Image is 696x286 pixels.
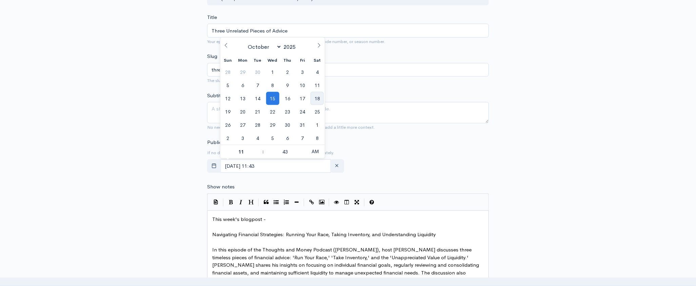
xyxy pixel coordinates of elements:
[236,79,250,92] span: October 6, 2025
[262,145,264,158] span: :
[207,159,221,173] button: toggle
[207,78,301,83] small: The slug will be used in the URL for the episode.
[295,58,310,63] span: Fri
[266,79,279,92] span: October 8, 2025
[332,197,342,207] button: Toggle Preview
[296,131,309,145] span: November 7, 2025
[311,79,324,92] span: October 11, 2025
[311,118,324,131] span: November 1, 2025
[207,183,235,191] label: Show notes
[280,58,295,63] span: Thu
[245,43,282,51] select: Month
[251,131,264,145] span: November 4, 2025
[281,131,294,145] span: November 6, 2025
[296,118,309,131] span: October 31, 2025
[251,65,264,79] span: September 30, 2025
[207,150,334,156] small: If no date is selected, the episode will be published immediately.
[282,43,300,50] input: Year
[207,124,375,130] small: No need to repeat the main title of the episode, it's best to add a little more context.
[251,105,264,118] span: October 21, 2025
[266,105,279,118] span: October 22, 2025
[258,199,259,206] i: |
[207,92,225,100] label: Subtitle
[304,199,304,206] i: |
[311,92,324,105] span: October 18, 2025
[342,197,352,207] button: Toggle Side by Side
[311,105,324,118] span: October 25, 2025
[236,118,250,131] span: October 27, 2025
[211,197,221,207] button: Insert Show Notes Template
[265,58,280,63] span: Wed
[236,131,250,145] span: November 3, 2025
[306,197,317,207] button: Create Link
[329,199,330,206] i: |
[296,105,309,118] span: October 24, 2025
[207,63,489,77] input: title-of-episode
[264,145,306,159] input: Minute
[281,118,294,131] span: October 30, 2025
[281,92,294,105] span: October 16, 2025
[221,79,235,92] span: October 5, 2025
[221,118,235,131] span: October 26, 2025
[266,131,279,145] span: November 5, 2025
[330,159,344,173] button: clear
[236,92,250,105] span: October 13, 2025
[352,197,362,207] button: Toggle Fullscreen
[236,197,246,207] button: Italic
[220,58,235,63] span: Sun
[235,58,250,63] span: Mon
[212,216,266,222] span: This week's blogpost -
[364,199,365,206] i: |
[207,39,385,44] small: Your episode title should include your podcast title, episode number, or season number.
[246,197,256,207] button: Heading
[236,65,250,79] span: September 29, 2025
[220,145,262,159] input: Hour
[236,105,250,118] span: October 20, 2025
[223,199,224,206] i: |
[281,105,294,118] span: October 23, 2025
[310,58,325,63] span: Sat
[292,197,302,207] button: Insert Horizontal Line
[251,92,264,105] span: October 14, 2025
[317,197,327,207] button: Insert Image
[311,131,324,145] span: November 8, 2025
[311,65,324,79] span: October 4, 2025
[281,65,294,79] span: October 2, 2025
[207,139,266,146] label: Publication date and time
[221,131,235,145] span: November 2, 2025
[207,24,489,38] input: What is the episode's title?
[271,197,281,207] button: Generic List
[261,197,271,207] button: Quote
[367,197,377,207] button: Markdown Guide
[266,65,279,79] span: October 1, 2025
[296,92,309,105] span: October 17, 2025
[226,197,236,207] button: Bold
[250,58,265,63] span: Tue
[266,118,279,131] span: October 29, 2025
[296,65,309,79] span: October 3, 2025
[221,105,235,118] span: October 19, 2025
[221,92,235,105] span: October 12, 2025
[296,79,309,92] span: October 10, 2025
[266,92,279,105] span: October 15, 2025
[281,79,294,92] span: October 9, 2025
[281,197,292,207] button: Numbered List
[212,231,436,238] span: Navigating Financial Strategies: Running Your Race, Taking Inventory, and Understanding Liquidity
[251,118,264,131] span: October 28, 2025
[207,14,217,21] label: Title
[207,53,217,60] label: Slug
[221,65,235,79] span: September 28, 2025
[306,145,325,158] span: Click to toggle
[251,79,264,92] span: October 7, 2025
